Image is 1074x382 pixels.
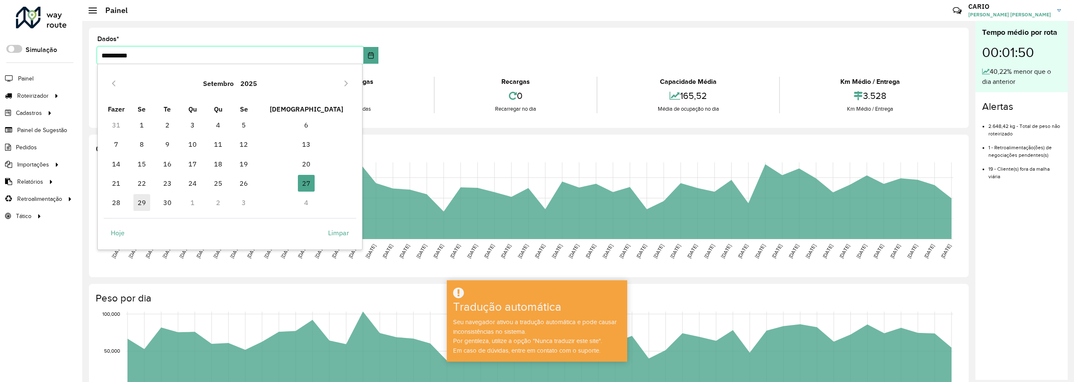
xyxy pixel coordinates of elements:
[339,77,353,90] button: Próximo mês
[17,179,43,185] font: Relatórios
[214,179,222,187] font: 25
[96,143,183,154] font: Capacidade por dia
[302,160,310,168] font: 20
[128,243,140,259] text: [DATE]
[180,135,206,154] td: 10
[652,243,665,259] text: [DATE]
[517,243,529,259] text: [DATE]
[206,154,231,174] td: 18
[550,243,563,259] text: [DATE]
[501,78,530,85] font: Recargas
[163,198,172,207] font: 30
[237,73,261,94] button: Escolha o ano
[16,110,42,116] font: Cadastros
[97,64,362,250] div: Escolha a data
[212,243,224,259] text: [DATE]
[138,198,146,207] font: 29
[17,127,67,133] font: Painel de Sugestão
[112,179,120,187] font: 21
[180,154,206,174] td: 17
[214,105,222,113] font: Qu
[256,193,356,212] td: 4
[17,93,49,99] font: Roteirizador
[97,35,117,42] font: Dados
[321,224,356,241] button: Limpar
[162,243,174,259] text: [DATE]
[195,243,207,259] text: [DATE]
[144,243,156,259] text: [DATE]
[838,243,850,259] text: [DATE]
[140,121,144,129] font: 1
[108,105,125,113] font: Fazer
[242,121,246,129] font: 5
[398,243,410,259] text: [DATE]
[982,45,1034,60] font: 00:01:50
[840,78,900,85] font: Km Médio / Entrega
[968,2,989,10] font: CARIO
[188,160,197,168] font: 17
[948,2,966,20] a: Contato Rápido
[923,243,935,259] text: [DATE]
[231,174,257,193] td: 26
[17,161,49,168] font: Importações
[328,229,349,237] font: Limpar
[140,140,144,148] font: 8
[104,224,132,241] button: Hoje
[602,243,614,259] text: [DATE]
[206,135,231,154] td: 11
[240,140,248,148] font: 12
[154,174,180,193] td: 23
[940,243,952,259] text: [DATE]
[163,160,172,168] font: 16
[231,193,257,212] td: 3
[112,198,120,207] font: 28
[26,46,57,53] font: Simulação
[138,160,146,168] font: 15
[302,140,310,148] font: 13
[686,243,698,259] text: [DATE]
[111,243,123,259] text: [DATE]
[231,154,257,174] td: 19
[415,243,428,259] text: [DATE]
[129,115,155,135] td: 1
[104,174,129,193] td: 21
[104,348,120,354] text: 50,000
[206,193,231,212] td: 2
[240,105,248,113] font: Se
[105,5,128,15] font: Painel
[453,301,561,314] font: Tradução automática
[495,106,536,112] font: Recarregar no dia
[658,106,719,112] font: Média de ocupação no dia
[635,243,647,259] text: [DATE]
[432,243,444,259] text: [DATE]
[256,154,356,174] td: 20
[737,243,749,259] text: [DATE]
[680,91,707,101] font: 165,52
[660,78,717,85] font: Capacidade Média
[534,243,546,259] text: [DATE]
[906,243,918,259] text: [DATE]
[280,243,292,259] text: [DATE]
[111,229,125,237] font: Hoje
[483,243,495,259] text: [DATE]
[17,196,62,202] font: Retroalimentação
[256,135,356,154] td: 13
[154,154,180,174] td: 16
[114,140,118,148] font: 7
[112,160,120,168] font: 14
[96,293,151,304] font: Peso por dia
[188,140,197,148] font: 10
[164,105,171,113] font: Te
[618,243,631,259] text: [DATE]
[517,91,522,101] font: 0
[104,135,129,154] td: 7
[256,115,356,135] td: 6
[365,243,377,259] text: [DATE]
[190,121,195,129] font: 3
[568,243,580,259] text: [DATE]
[102,311,120,317] text: 100,000
[669,243,681,259] text: [DATE]
[178,243,190,259] text: [DATE]
[988,145,1052,158] font: 1 - Retroalimentação(ões) de negociações pendentes(s)
[381,243,394,259] text: [DATE]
